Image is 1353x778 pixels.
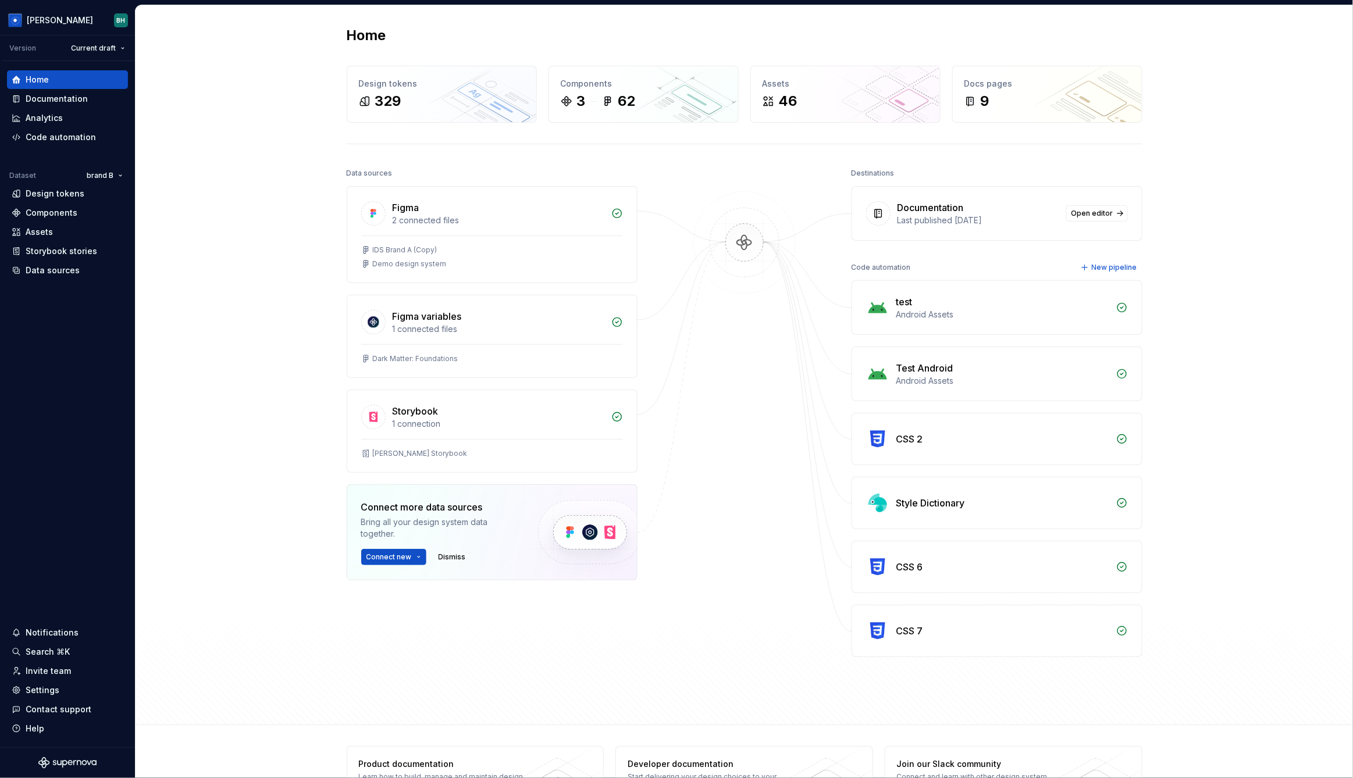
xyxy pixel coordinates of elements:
div: Test Android [896,361,953,375]
div: CSS 7 [896,624,923,638]
a: Documentation [7,90,128,108]
a: Data sources [7,261,128,280]
div: Data sources [26,265,80,276]
a: Code automation [7,128,128,147]
div: Documentation [898,201,964,215]
div: Developer documentation [628,758,797,770]
a: Settings [7,681,128,700]
span: Open editor [1071,209,1113,218]
div: Docs pages [964,78,1130,90]
div: Data sources [347,165,393,181]
span: Current draft [71,44,116,53]
a: Figma variables1 connected filesDark Matter: Foundations [347,295,638,378]
div: 329 [375,92,401,110]
div: test [896,295,913,309]
div: Last published [DATE] [898,215,1059,226]
a: Open editor [1066,205,1128,222]
div: 62 [618,92,636,110]
h2: Home [347,26,386,45]
a: Assets46 [750,66,941,123]
div: Figma [393,201,419,215]
a: Figma2 connected filesIDS Brand A (Copy)Demo design system [347,186,638,283]
div: Design tokens [359,78,525,90]
div: Documentation [26,93,88,105]
div: Code automation [852,259,911,276]
div: 1 connection [393,418,604,430]
a: Storybook stories [7,242,128,260]
div: Dark Matter: Foundations [373,354,458,363]
div: [PERSON_NAME] Storybook [373,449,468,458]
a: Assets [7,223,128,241]
img: 049812b6-2877-400d-9dc9-987621144c16.png [8,13,22,27]
div: 3 [577,92,586,110]
div: Assets [26,226,53,238]
div: 9 [981,92,989,110]
div: Components [561,78,727,90]
a: Invite team [7,662,128,680]
div: Help [26,723,44,734]
button: brand B [81,167,128,184]
button: Notifications [7,623,128,642]
div: CSS 2 [896,432,923,446]
div: Demo design system [373,259,447,269]
div: Version [9,44,36,53]
div: Destinations [852,165,895,181]
div: BH [117,16,126,25]
div: Storybook [393,404,439,418]
div: 2 connected files [393,215,604,226]
div: Android Assets [896,375,1109,387]
div: Product documentation [359,758,528,770]
div: 46 [779,92,797,110]
div: Figma variables [393,309,462,323]
div: Connect more data sources [361,500,518,514]
a: Design tokens [7,184,128,203]
a: Components362 [549,66,739,123]
div: Settings [26,684,59,696]
div: Code automation [26,131,96,143]
button: Dismiss [433,549,471,565]
div: Contact support [26,704,91,715]
div: Android Assets [896,309,1109,320]
a: Home [7,70,128,89]
span: New pipeline [1092,263,1137,272]
a: Docs pages9 [952,66,1142,123]
div: Bring all your design system data together. [361,516,518,540]
button: Help [7,719,128,738]
div: Search ⌘K [26,646,70,658]
button: Connect new [361,549,426,565]
a: Analytics [7,109,128,127]
button: [PERSON_NAME]BH [2,8,133,33]
div: [PERSON_NAME] [27,15,93,26]
div: Design tokens [26,188,84,199]
div: Storybook stories [26,245,97,257]
div: IDS Brand A (Copy) [373,245,437,255]
button: New pipeline [1077,259,1142,276]
div: Dataset [9,171,36,180]
button: Search ⌘K [7,643,128,661]
span: Connect new [366,552,412,562]
span: brand B [87,171,113,180]
div: 1 connected files [393,323,604,335]
div: Components [26,207,77,219]
div: Join our Slack community [897,758,1066,770]
div: Analytics [26,112,63,124]
div: CSS 6 [896,560,923,574]
a: Components [7,204,128,222]
a: Storybook1 connection[PERSON_NAME] Storybook [347,390,638,473]
div: Invite team [26,665,71,677]
button: Contact support [7,700,128,719]
a: Design tokens329 [347,66,537,123]
div: Assets [763,78,928,90]
button: Current draft [66,40,130,56]
span: Dismiss [439,552,466,562]
div: Style Dictionary [896,496,965,510]
svg: Supernova Logo [38,757,97,769]
div: Home [26,74,49,85]
div: Notifications [26,627,79,638]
